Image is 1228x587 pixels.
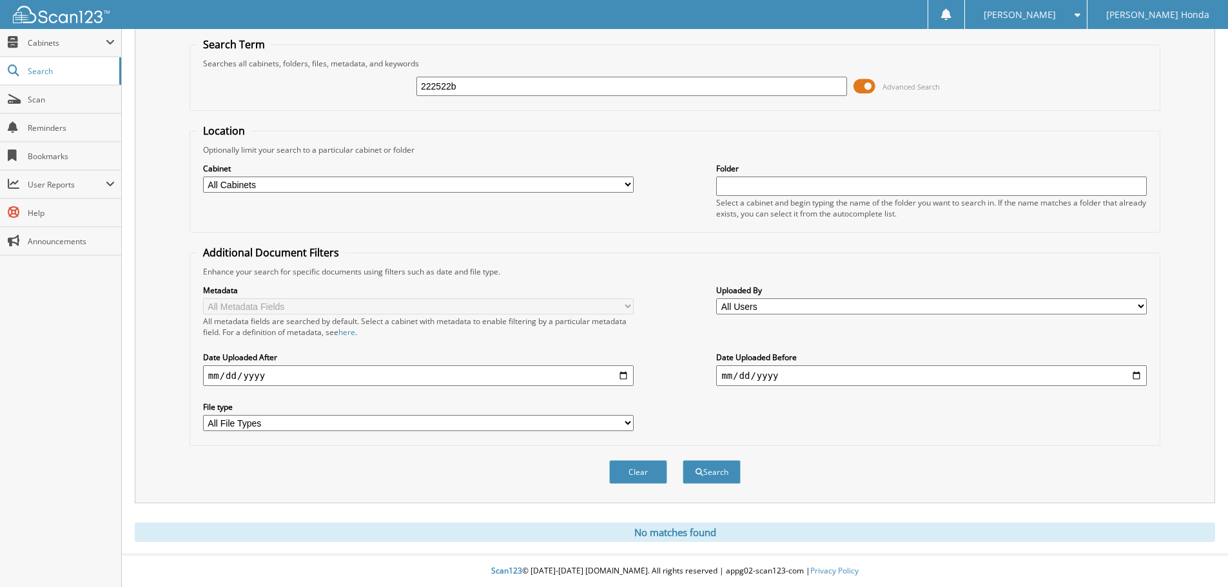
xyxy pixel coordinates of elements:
a: Privacy Policy [810,565,859,576]
input: start [203,365,634,386]
div: All metadata fields are searched by default. Select a cabinet with metadata to enable filtering b... [203,316,634,338]
div: © [DATE]-[DATE] [DOMAIN_NAME]. All rights reserved | appg02-scan123-com | [122,555,1228,587]
label: Date Uploaded Before [716,352,1147,363]
div: Select a cabinet and begin typing the name of the folder you want to search in. If the name match... [716,197,1147,219]
span: User Reports [28,179,106,190]
button: Clear [609,460,667,484]
legend: Additional Document Filters [197,245,346,260]
label: File type [203,401,634,412]
div: No matches found [135,523,1215,542]
div: Optionally limit your search to a particular cabinet or folder [197,144,1153,155]
span: [PERSON_NAME] [984,11,1056,19]
button: Search [683,460,741,484]
label: Folder [716,163,1147,174]
span: Bookmarks [28,151,115,162]
label: Uploaded By [716,285,1147,296]
legend: Location [197,124,251,138]
label: Metadata [203,285,634,296]
span: [PERSON_NAME] Honda [1106,11,1209,19]
span: Help [28,207,115,218]
input: end [716,365,1147,386]
label: Date Uploaded After [203,352,634,363]
iframe: Chat Widget [1164,525,1228,587]
div: Searches all cabinets, folders, files, metadata, and keywords [197,58,1153,69]
legend: Search Term [197,37,271,52]
label: Cabinet [203,163,634,174]
span: Scan [28,94,115,105]
span: Announcements [28,236,115,247]
span: Search [28,66,113,77]
span: Scan123 [491,565,522,576]
a: here [338,327,355,338]
span: Cabinets [28,37,106,48]
span: Reminders [28,122,115,133]
span: Advanced Search [882,82,940,91]
div: Enhance your search for specific documents using filters such as date and file type. [197,266,1153,277]
img: scan123-logo-white.svg [13,6,110,23]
